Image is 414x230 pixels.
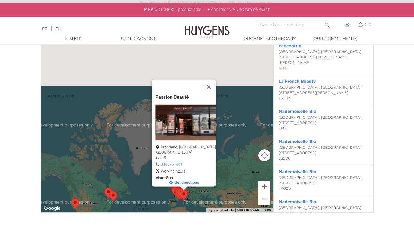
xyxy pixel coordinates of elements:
[42,27,48,31] a: FR
[322,19,333,27] button: 
[170,183,178,194] div: Passion Beauté
[171,184,179,195] div: Passion Beauté
[155,102,216,143] img: 83-stores_default.jpg
[279,205,369,222] div: [GEOGRAPHIC_DATA], [GEOGRAPHIC_DATA] [STREET_ADDRESS] 75004
[155,94,216,101] div: Passion Beauté
[161,162,182,166] a: 0495761441
[71,198,79,210] div: West Hollywood
[171,183,179,194] div: Passion Beauté
[240,36,300,42] a: Organic Apothecary
[279,79,316,84] a: La French Beauty
[172,186,180,197] div: Mademoiselle Bio
[109,191,117,202] div: Detox Market NY
[177,188,185,200] div: Passion Beauté
[174,188,182,199] div: Passion Beauté
[237,208,260,212] span: Map data ©2025
[279,145,369,161] div: [GEOGRAPHIC_DATA], [GEOGRAPHIC_DATA] [STREET_ADDRESS] 33000
[279,85,369,101] div: [GEOGRAPHIC_DATA], [GEOGRAPHIC_DATA] [STREET_ADDRESS][PERSON_NAME] 75002
[185,16,230,39] img: Huygens
[279,110,316,114] a: Mademoiselle Bio
[175,188,183,199] div: Passion Beauté
[279,140,316,144] a: Mademoiselle Bio
[258,193,270,205] button: Zoom out
[279,49,369,71] div: [GEOGRAPHIC_DATA], [GEOGRAPHIC_DATA] [STREET_ADDRESS][PERSON_NAME][PERSON_NAME] 69002
[42,204,62,212] a: Open this area in Google Maps (opens a new window)
[365,23,371,27] span: (0)
[109,36,169,42] a: Skin Diagnosis
[279,44,301,48] a: Ecocentric
[180,190,188,201] div: Passion Beauté
[42,204,62,212] img: Google
[279,175,369,191] div: [GEOGRAPHIC_DATA], [GEOGRAPHIC_DATA] [STREET_ADDRESS] 44000
[174,187,182,198] div: Passion Beauté
[174,188,181,199] div: Mademoiselle Bio
[155,176,173,181] span: Mon—Sun
[55,27,61,33] a: EN
[155,145,216,160] div: Propriano, [GEOGRAPHIC_DATA] [GEOGRAPHIC_DATA] 20110
[279,200,316,204] a: Mademoiselle Bio
[324,20,331,27] i: 
[155,169,216,174] div: Working hours
[201,80,216,94] button: Close
[279,115,369,131] div: [GEOGRAPHIC_DATA], [GEOGRAPHIC_DATA] [STREET_ADDRESS] 31100
[174,176,177,181] span: --
[208,208,234,212] button: Keyboard shortcuts
[279,170,316,174] a: Mademoiselle Bio
[258,181,270,193] button: Zoom in
[104,188,112,199] div: Toronto Union Station
[305,36,365,42] a: Our commitments
[39,26,168,33] div: |
[43,36,103,42] a: E-Shop
[171,183,178,194] div: Passion Beauté
[257,21,333,29] input: Search
[258,149,270,161] button: Map camera controls
[263,208,271,212] a: Terms (opens in new tab)
[168,180,199,185] a: Get directions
